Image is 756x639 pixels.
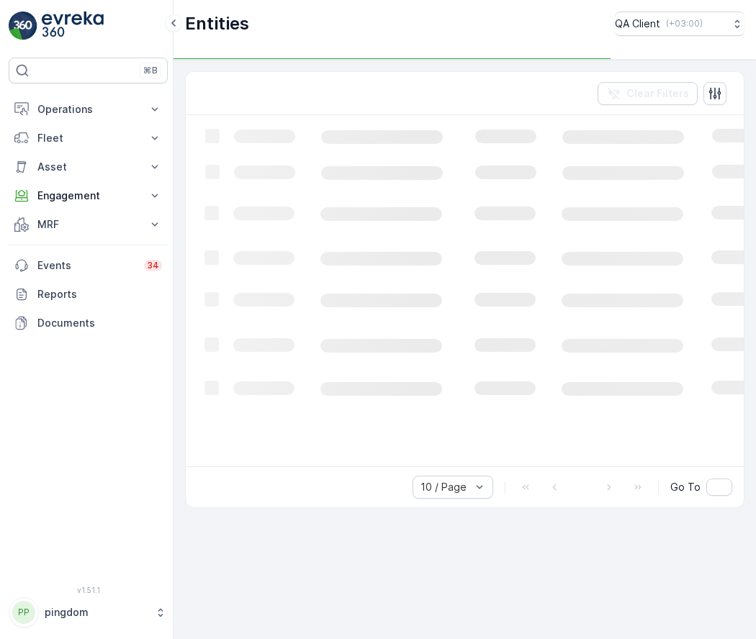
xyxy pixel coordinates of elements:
p: Operations [37,102,139,117]
button: Operations [9,95,168,124]
button: Fleet [9,124,168,153]
p: pingdom [45,605,148,620]
img: logo [9,12,37,40]
img: logo_light-DOdMpM7g.png [42,12,104,40]
div: PP [12,601,35,624]
button: Asset [9,153,168,181]
p: Asset [37,160,139,174]
span: Go To [670,480,701,494]
button: QA Client(+03:00) [615,12,744,36]
p: ( +03:00 ) [666,18,703,30]
p: MRF [37,217,139,232]
span: v 1.51.1 [9,586,168,594]
p: 34 [147,260,159,271]
p: ⌘B [143,65,158,76]
button: Clear Filters [598,82,698,105]
p: Engagement [37,189,139,203]
p: Reports [37,287,162,302]
p: Fleet [37,131,139,145]
button: Engagement [9,181,168,210]
a: Reports [9,280,168,309]
button: MRF [9,210,168,239]
p: Events [37,258,135,273]
p: Entities [185,12,249,35]
p: Clear Filters [626,86,689,101]
button: PPpingdom [9,597,168,627]
p: Documents [37,316,162,330]
a: Documents [9,309,168,337]
a: Events34 [9,251,168,280]
p: QA Client [615,17,660,31]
